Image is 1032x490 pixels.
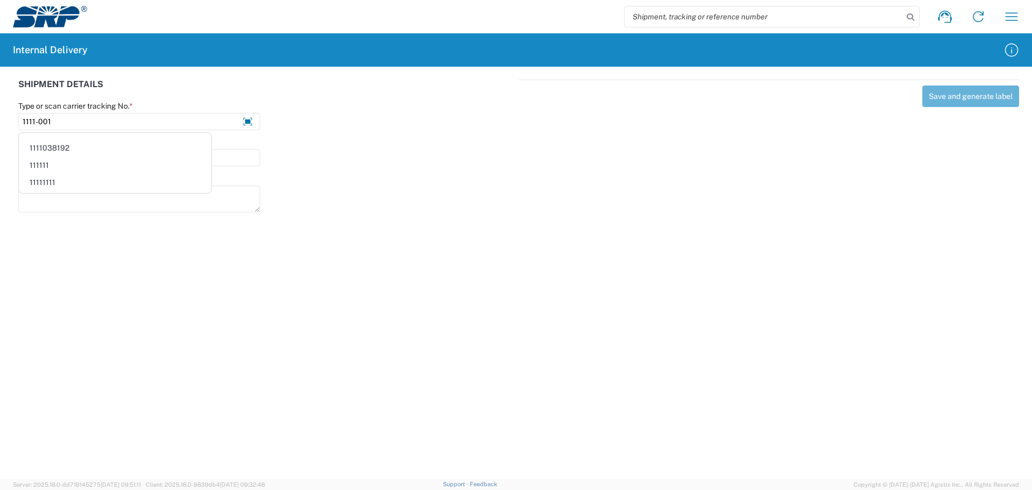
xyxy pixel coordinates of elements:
[443,481,470,487] a: Support
[21,139,209,157] div: 1111038192
[146,481,265,488] span: Client: 2025.18.0-9839db4
[220,481,265,488] span: [DATE] 09:32:48
[470,481,497,487] a: Feedback
[18,80,513,101] div: SHIPMENT DETAILS
[21,157,209,174] div: 111111
[21,174,209,191] div: 11111111
[625,6,903,27] input: Shipment, tracking or reference number
[18,101,133,111] label: Type or scan carrier tracking No.
[13,44,88,56] h2: Internal Delivery
[101,481,141,488] span: [DATE] 09:51:11
[13,481,141,488] span: Server: 2025.18.0-dd719145275
[13,6,87,27] img: srp
[854,480,1019,489] span: Copyright © [DATE]-[DATE] Agistix Inc., All Rights Reserved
